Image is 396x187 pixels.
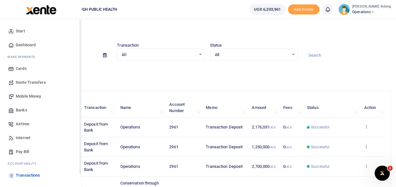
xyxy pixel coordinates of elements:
small: UGX [285,145,291,149]
span: Xente Transfers [16,79,46,86]
label: Transaction [117,42,139,48]
small: UGX [269,165,275,168]
span: 0 [283,125,291,129]
span: Operations [120,144,140,149]
th: Transaction: activate to sort column ascending [81,98,117,117]
a: Xente Transfers [5,76,77,89]
p: Download [24,68,391,75]
span: Transaction Deposit [206,125,243,129]
th: Status: activate to sort column ascending [303,98,361,117]
span: UGX 6,203,961 [254,6,281,13]
input: Search [303,50,391,61]
span: 1 [387,166,393,171]
a: Pay Bill [5,145,77,159]
a: Start [5,24,77,38]
th: Amount: activate to sort column ascending [248,98,280,117]
span: Transactions [16,172,40,178]
span: Airtime [16,121,29,127]
a: logo-small logo-large logo-large [25,7,56,12]
li: M [5,52,77,62]
a: Add money [288,7,319,11]
span: Deposit from Bank [84,122,108,133]
span: Successful [311,124,330,130]
span: 0 [283,144,291,149]
span: All [215,52,289,58]
a: Mobile Money [5,89,77,103]
th: Action: activate to sort column ascending [360,98,386,117]
a: UGX 6,203,961 [249,4,285,15]
iframe: Intercom live chat [375,166,390,181]
li: Ac [5,159,77,168]
span: Operations [120,125,140,129]
span: Deposit from Bank [84,161,108,172]
span: ake Payments [11,54,35,59]
small: UGX [269,145,275,149]
a: profile-user [PERSON_NAME] Ikileng Operations [338,4,391,15]
label: Status [210,42,222,48]
a: Transactions [5,168,77,182]
span: Successful [311,144,330,150]
span: Cards [16,65,27,72]
span: 2961 [169,125,178,129]
li: Wallet ballance [247,4,288,15]
li: Toup your wallet [288,4,319,15]
span: Start [16,28,25,34]
span: 2,700,000 [252,164,275,169]
th: Memo: activate to sort column ascending [202,98,248,117]
span: Deposit from Bank [84,141,108,152]
th: Name: activate to sort column ascending [117,98,166,117]
span: Add money [288,4,319,15]
img: profile-user [338,4,350,15]
span: 2961 [169,164,178,169]
span: Mobile Money [16,93,41,99]
a: Internet [5,131,77,145]
span: All [122,52,196,58]
small: UGX [285,126,291,129]
small: UGX [269,126,275,129]
small: [PERSON_NAME] Ikileng [352,4,391,9]
a: Banks [5,103,77,117]
span: 1,250,000 [252,144,275,149]
span: Transaction Deposit [206,144,243,149]
span: Dashboard [16,42,36,48]
span: countability [12,161,36,166]
small: UGX [285,165,291,168]
span: Operations [120,164,140,169]
a: Dashboard [5,38,77,52]
span: Banks [16,107,27,113]
img: logo-large [26,5,56,14]
span: Pay Bill [16,149,29,155]
th: Fees: activate to sort column ascending [280,98,303,117]
span: Internet [16,135,30,141]
h4: Transactions [24,27,391,34]
a: Cards [5,62,77,76]
span: Operations [352,9,391,15]
span: Transaction Deposit [206,164,243,169]
span: 2961 [169,144,178,149]
span: Successful [311,164,330,169]
span: 0 [283,164,291,169]
span: 2,176,031 [252,125,275,129]
th: Account Number: activate to sort column ascending [166,98,202,117]
a: Airtime [5,117,77,131]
